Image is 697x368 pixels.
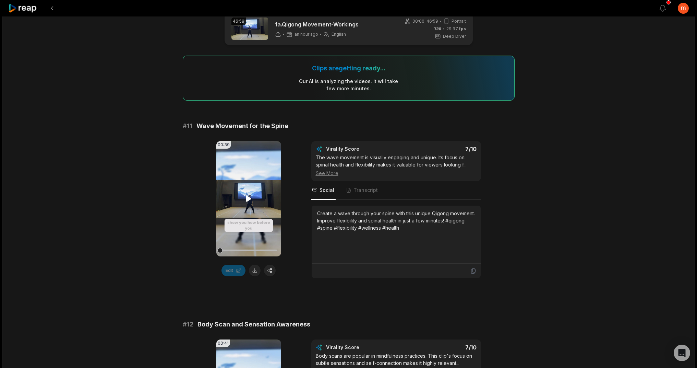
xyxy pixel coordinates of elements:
div: Virality Score [326,146,400,152]
span: English [332,32,346,37]
div: 7 /10 [403,146,477,152]
span: # 12 [183,320,193,329]
span: # 11 [183,121,192,131]
span: Wave Movement for the Spine [196,121,288,131]
p: 1a.Qigong Movement-Workings [275,20,359,28]
span: 29.97 [446,26,466,32]
nav: Tabs [311,181,481,200]
span: Portrait [452,18,466,24]
span: an hour ago [295,32,318,37]
span: fps [459,26,466,31]
span: Transcript [353,187,378,194]
button: Edit [221,265,245,276]
div: See More [316,170,477,177]
div: Our AI is analyzing the video s . It will take few more minutes. [299,78,398,92]
div: Clips are getting ready... [312,64,385,72]
div: 7 /10 [403,344,477,351]
div: Open Intercom Messenger [674,345,690,361]
span: 00:00 - 46:59 [412,18,438,24]
span: Deep Diver [443,33,466,39]
video: Your browser does not support mp4 format. [216,141,281,256]
span: Body Scan and Sensation Awareness [197,320,310,329]
div: The wave movement is visually engaging and unique. Its focus on spinal health and flexibility mak... [316,154,477,177]
div: Virality Score [326,344,400,351]
div: 46:59 [231,18,246,25]
div: Create a wave through your spine with this unique Qigong movement. Improve flexibility and spinal... [317,210,475,231]
span: Social [320,187,334,194]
